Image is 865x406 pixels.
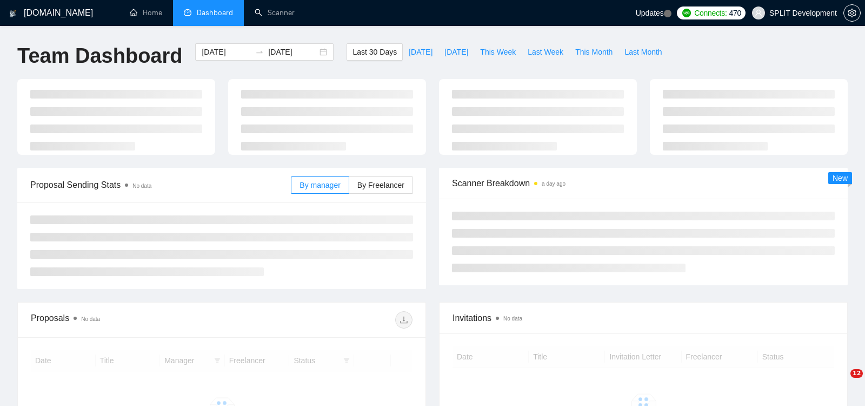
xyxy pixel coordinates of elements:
span: Last Month [624,46,662,58]
button: This Month [569,43,618,61]
a: setting [843,9,861,17]
span: user [755,9,762,17]
span: Scanner Breakdown [452,176,835,190]
button: Last 30 Days [347,43,403,61]
span: 470 [729,7,741,19]
span: By Freelancer [357,181,404,189]
span: This Week [480,46,516,58]
span: Invitations [453,311,834,325]
span: 12 [850,369,863,378]
span: dashboard [184,9,191,16]
input: Start date [202,46,251,58]
span: No data [132,183,151,189]
button: [DATE] [438,43,474,61]
div: Proposals [31,311,222,329]
button: Last Month [618,43,668,61]
span: Updates [636,9,664,17]
span: setting [844,9,860,17]
span: Last 30 Days [352,46,397,58]
span: New [833,174,848,182]
span: Connects: [694,7,727,19]
span: Last Week [528,46,563,58]
span: Proposal Sending Stats [30,178,291,192]
button: Last Week [522,43,569,61]
h1: Team Dashboard [17,43,182,69]
span: [DATE] [444,46,468,58]
iframe: Intercom live chat [828,369,854,395]
button: [DATE] [403,43,438,61]
span: [DATE] [409,46,432,58]
input: End date [268,46,317,58]
span: to [255,48,264,56]
span: By manager [300,181,340,189]
time: a day ago [542,181,565,187]
a: searchScanner [255,8,295,17]
a: homeHome [130,8,162,17]
button: setting [843,4,861,22]
button: This Week [474,43,522,61]
span: No data [81,316,100,322]
img: upwork-logo.png [682,9,691,17]
span: No data [503,316,522,322]
span: This Month [575,46,613,58]
span: swap-right [255,48,264,56]
img: logo [9,5,17,22]
span: Dashboard [197,8,233,17]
